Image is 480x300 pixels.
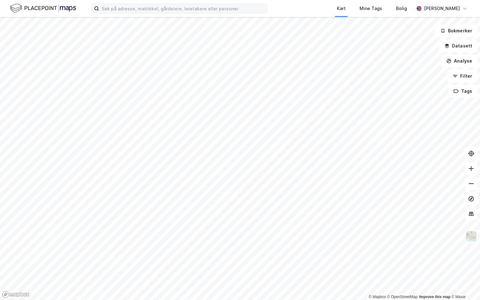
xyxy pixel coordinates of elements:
button: Analyse [441,55,477,67]
a: OpenStreetMap [387,295,418,299]
div: Kart [337,5,346,12]
div: Bolig [396,5,407,12]
div: [PERSON_NAME] [424,5,460,12]
button: Bokmerker [435,25,477,37]
a: Improve this map [419,295,450,299]
button: Datasett [439,40,477,52]
img: logo.f888ab2527a4732fd821a326f86c7f29.svg [10,3,76,14]
input: Søk på adresse, matrikkel, gårdeiere, leietakere eller personer [99,4,267,13]
a: Mapbox [369,295,386,299]
div: Mine Tags [360,5,382,12]
button: Filter [447,70,477,82]
iframe: Chat Widget [449,270,480,300]
button: Tags [448,85,477,97]
a: Mapbox homepage [2,291,30,298]
img: Z [465,231,477,242]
